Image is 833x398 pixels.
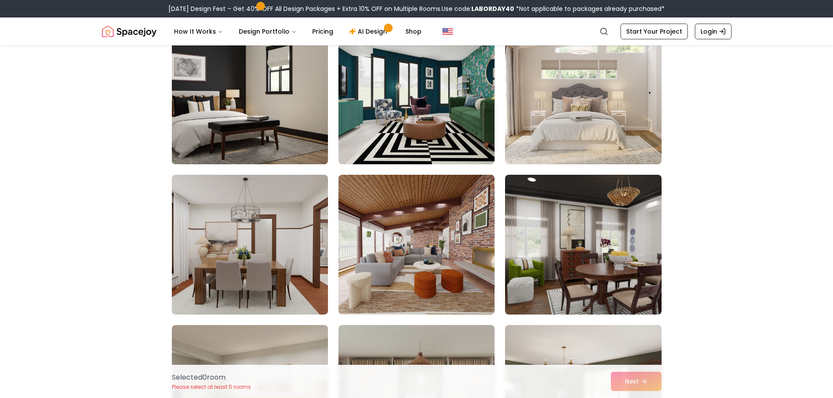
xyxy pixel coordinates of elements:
a: Pricing [305,23,340,40]
div: [DATE] Design Fest – Get 40% OFF All Design Packages + Extra 10% OFF on Multiple Rooms. [168,4,665,13]
img: Room room-38 [338,175,495,315]
a: Spacejoy [102,23,157,40]
span: *Not applicable to packages already purchased* [514,4,665,13]
nav: Main [167,23,429,40]
a: AI Design [342,23,397,40]
img: United States [443,26,453,37]
span: Use code: [442,4,514,13]
img: Room room-36 [505,24,661,164]
img: Room room-37 [172,175,328,315]
img: Room room-35 [338,24,495,164]
a: Shop [398,23,429,40]
a: Login [695,24,732,39]
img: Room room-34 [168,21,332,168]
img: Room room-39 [505,175,661,315]
p: Please select at least 5 rooms [172,384,251,391]
button: How It Works [167,23,230,40]
b: LABORDAY40 [471,4,514,13]
a: Start Your Project [620,24,688,39]
nav: Global [102,17,732,45]
button: Design Portfolio [232,23,303,40]
img: Spacejoy Logo [102,23,157,40]
p: Selected 0 room [172,372,251,383]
